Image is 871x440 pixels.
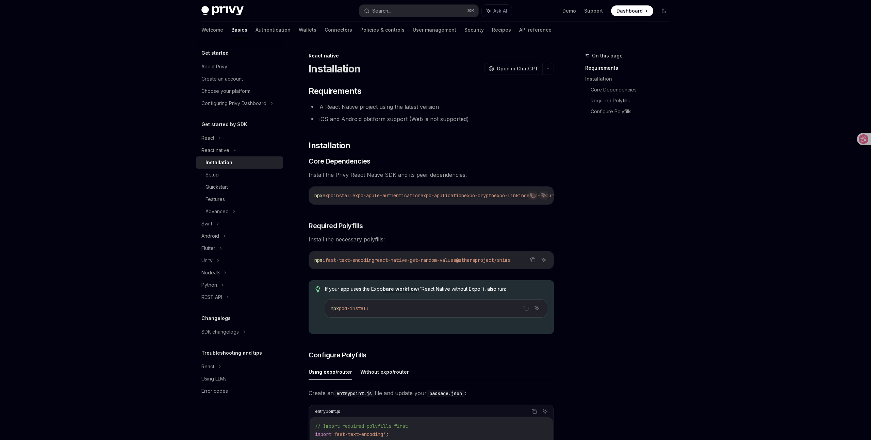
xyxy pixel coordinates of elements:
div: Error codes [201,387,228,395]
h5: Get started by SDK [201,120,247,129]
button: Open in ChatGPT [484,63,542,74]
a: Requirements [585,63,675,73]
h5: Changelogs [201,314,231,322]
h5: Get started [201,49,229,57]
span: npm [314,257,323,263]
span: Ask AI [493,7,507,14]
a: Using LLMs [196,373,283,385]
button: Without expo/router [360,364,409,380]
div: Create an account [201,75,243,83]
a: Installation [196,156,283,169]
a: Demo [562,7,576,14]
div: Choose your platform [201,87,250,95]
span: expo-apple-authentication [352,192,421,199]
span: npx [314,192,323,199]
div: Flutter [201,244,215,252]
div: React [201,134,214,142]
span: Create an file and update your : [309,388,554,398]
span: i [323,257,325,263]
h1: Installation [309,63,360,75]
span: npx [331,305,339,311]
span: import [315,431,331,437]
a: Authentication [256,22,291,38]
div: Advanced [206,207,229,216]
li: A React Native project using the latest version [309,102,554,112]
span: If your app uses the Expo (“React Native without Expo”), also run: [325,286,547,292]
a: Connectors [325,22,352,38]
h5: Troubleshooting and tips [201,349,262,357]
div: Python [201,281,217,289]
div: REST API [201,293,222,301]
div: Swift [201,220,212,228]
div: Setup [206,171,219,179]
span: Install the Privy React Native SDK and its peer dependencies: [309,170,554,180]
a: Configure Polyfills [591,106,675,117]
a: Choose your platform [196,85,283,97]
button: Toggle dark mode [659,5,670,16]
span: install [333,192,352,199]
a: Welcome [201,22,223,38]
code: entrypoint.js [334,390,375,397]
a: Support [584,7,603,14]
a: Error codes [196,385,283,397]
button: Search...⌘K [359,5,478,17]
span: Required Polyfills [309,221,363,231]
a: API reference [519,22,552,38]
span: Install the necessary polyfills: [309,235,554,244]
button: Copy the contents from the code block [528,255,537,264]
button: Ask AI [482,5,512,17]
span: expo-application [421,192,464,199]
button: Ask AI [541,407,549,416]
a: Dashboard [611,5,653,16]
span: expo-secure-store [527,192,573,199]
a: User management [413,22,456,38]
span: pod-install [339,305,369,311]
button: Copy the contents from the code block [522,304,530,312]
span: Requirements [309,86,361,97]
div: Unity [201,256,213,265]
span: @ethersproject/shims [456,257,510,263]
span: Installation [309,140,350,151]
a: Installation [585,73,675,84]
div: Configuring Privy Dashboard [201,99,266,107]
span: Open in ChatGPT [497,65,538,72]
div: Quickstart [206,183,228,191]
div: SDK changelogs [201,328,239,336]
a: Features [196,193,283,205]
span: ⌘ K [467,8,474,14]
a: Security [464,22,484,38]
div: Using LLMs [201,375,227,383]
div: entrypoint.js [315,407,340,416]
span: On this page [592,52,623,60]
button: Ask AI [539,191,548,200]
a: About Privy [196,61,283,73]
a: Create an account [196,73,283,85]
span: 'fast-text-encoding' [331,431,386,437]
span: Dashboard [617,7,643,14]
span: expo [323,192,333,199]
div: React native [201,146,229,154]
span: // Import required polyfills first [315,423,408,429]
button: Ask AI [539,255,548,264]
a: Wallets [299,22,316,38]
button: Copy the contents from the code block [530,407,539,416]
span: Core Dependencies [309,156,371,166]
div: NodeJS [201,269,220,277]
a: Basics [231,22,247,38]
span: react-native-get-random-values [374,257,456,263]
div: Search... [372,7,391,15]
li: iOS and Android platform support (Web is not supported) [309,114,554,124]
span: expo-crypto [464,192,494,199]
span: expo-linking [494,192,527,199]
button: Copy the contents from the code block [528,191,537,200]
a: Core Dependencies [591,84,675,95]
a: Required Polyfills [591,95,675,106]
svg: Tip [315,286,320,292]
span: ; [386,431,389,437]
a: Setup [196,169,283,181]
div: Features [206,195,225,203]
img: dark logo [201,6,244,16]
a: Recipes [492,22,511,38]
span: Configure Polyfills [309,350,366,360]
a: bare workflow [383,286,418,292]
